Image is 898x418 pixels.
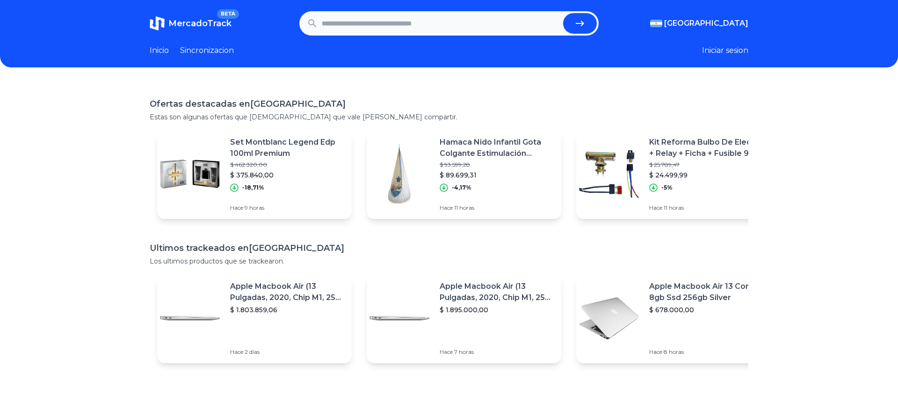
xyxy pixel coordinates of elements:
[230,204,344,212] p: Hace 9 horas
[180,45,234,56] a: Sincronizacion
[649,161,763,169] p: $ 25.789,47
[576,141,642,207] img: Featured image
[157,286,223,351] img: Featured image
[367,286,432,351] img: Featured image
[649,348,763,356] p: Hace 8 horas
[150,257,748,266] p: Los ultimos productos que se trackearon.
[367,129,561,219] a: Featured imageHamaca Nido Infantil Gota Colgante Estimulación Sensorial$ 93.599,28$ 89.699,31-4,1...
[649,281,763,303] p: Apple Macbook Air 13 Core I5 8gb Ssd 256gb Silver
[367,141,432,207] img: Featured image
[230,281,344,303] p: Apple Macbook Air (13 Pulgadas, 2020, Chip M1, 256 Gb De Ssd, 8 Gb De Ram) - Plata
[650,20,662,27] img: Argentina
[150,45,169,56] a: Inicio
[168,18,232,29] span: MercadoTrack
[150,97,748,110] h1: Ofertas destacadas en [GEOGRAPHIC_DATA]
[576,286,642,351] img: Featured image
[440,137,554,159] p: Hamaca Nido Infantil Gota Colgante Estimulación Sensorial
[367,273,561,363] a: Featured imageApple Macbook Air (13 Pulgadas, 2020, Chip M1, 256 Gb De Ssd, 8 Gb De Ram) - Plata$...
[576,129,771,219] a: Featured imageKit Reforma Bulbo De Electro + Relay + Ficha + Fusible 9287$ 25.789,47$ 24.499,99-5...
[649,170,763,180] p: $ 24.499,99
[452,184,471,191] p: -4,17%
[650,18,748,29] button: [GEOGRAPHIC_DATA]
[702,45,748,56] button: Iniciar sesion
[230,161,344,169] p: $ 462.320,00
[157,141,223,207] img: Featured image
[217,9,239,19] span: BETA
[440,281,554,303] p: Apple Macbook Air (13 Pulgadas, 2020, Chip M1, 256 Gb De Ssd, 8 Gb De Ram) - Plata
[242,184,264,191] p: -18,71%
[230,170,344,180] p: $ 375.840,00
[230,348,344,356] p: Hace 2 días
[157,129,352,219] a: Featured imageSet Montblanc Legend Edp 100ml Premium$ 462.320,00$ 375.840,00-18,71%Hace 9 horas
[649,305,763,315] p: $ 678.000,00
[150,242,748,255] h1: Ultimos trackeados en [GEOGRAPHIC_DATA]
[576,273,771,363] a: Featured imageApple Macbook Air 13 Core I5 8gb Ssd 256gb Silver$ 678.000,00Hace 8 horas
[157,273,352,363] a: Featured imageApple Macbook Air (13 Pulgadas, 2020, Chip M1, 256 Gb De Ssd, 8 Gb De Ram) - Plata$...
[440,161,554,169] p: $ 93.599,28
[230,137,344,159] p: Set Montblanc Legend Edp 100ml Premium
[649,204,763,212] p: Hace 11 horas
[649,137,763,159] p: Kit Reforma Bulbo De Electro + Relay + Ficha + Fusible 9287
[230,305,344,315] p: $ 1.803.859,06
[440,305,554,315] p: $ 1.895.000,00
[150,16,165,31] img: MercadoTrack
[440,204,554,212] p: Hace 11 horas
[664,18,748,29] span: [GEOGRAPHIC_DATA]
[440,170,554,180] p: $ 89.699,31
[440,348,554,356] p: Hace 7 horas
[150,112,748,122] p: Estas son algunas ofertas que [DEMOGRAPHIC_DATA] que vale [PERSON_NAME] compartir.
[150,16,232,31] a: MercadoTrackBETA
[661,184,673,191] p: -5%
